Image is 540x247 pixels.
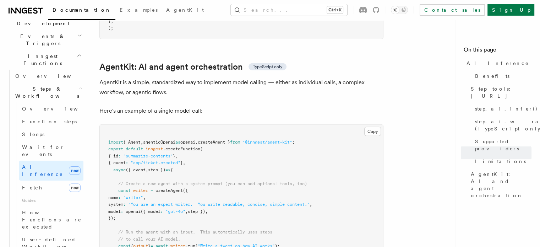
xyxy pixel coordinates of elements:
[166,7,204,13] span: AgentKit
[126,209,141,214] span: openai
[464,45,531,57] h4: On this page
[471,85,531,100] span: Step tools: [URL]
[118,154,121,159] span: :
[99,106,383,116] p: Here's an example of a single model call:
[468,168,531,202] a: AgentKit: AI and agent orchestration
[230,140,240,145] span: from
[253,64,282,70] span: TypeScript only
[108,146,123,151] span: export
[6,33,77,47] span: Events & Triggers
[12,70,83,82] a: Overview
[170,167,173,172] span: {
[131,160,180,165] span: "app/ticket.created"
[175,140,180,145] span: as
[126,146,143,151] span: default
[151,188,153,193] span: =
[108,202,123,207] span: system
[364,127,381,136] button: Copy
[141,209,160,214] span: ({ model
[123,140,141,145] span: { Agent
[111,18,113,23] span: ,
[15,73,88,79] span: Overview
[472,70,531,82] a: Benefits
[464,57,531,70] a: AI Inference
[6,10,83,30] button: Local Development
[468,82,531,102] a: Step tools: [URL]
[327,6,343,14] kbd: Ctrl+K
[475,138,531,152] span: Supported providers
[471,171,531,199] span: AgentKit: AI and agent orchestration
[6,50,83,70] button: Inngest Functions
[391,6,408,14] button: Toggle dark mode
[19,115,83,128] a: Function steps
[185,209,188,214] span: ,
[180,160,183,165] span: }
[108,160,126,165] span: { event
[108,195,118,200] span: name
[99,77,383,97] p: AgentKit is a simple, standardized way to implement model calling — either as individual calls, a...
[121,209,123,214] span: :
[205,209,208,214] span: ,
[198,140,230,145] span: createAgent }
[22,144,64,157] span: Wait for events
[118,230,272,235] span: // Run the agent with an input. This automatically uses steps
[118,181,307,186] span: // Create a new agent with a system prompt (you can add optional tools, too)
[53,7,111,13] span: Documentation
[475,158,526,165] span: Limitations
[472,155,531,168] a: Limitations
[22,119,77,124] span: Function steps
[12,85,79,100] span: Steps & Workflows
[195,140,198,145] span: ,
[475,105,538,112] span: step.ai.infer()
[118,237,180,242] span: // to call your AI model.
[165,209,185,214] span: "gpt-4o"
[146,167,148,172] span: ,
[19,128,83,141] a: Sleeps
[19,206,83,233] a: How Functions are executed
[183,160,185,165] span: ,
[12,82,83,102] button: Steps & Workflows
[128,202,310,207] span: "You are an expert writer. You write readable, concise, simple content."
[472,115,531,135] a: step.ai.wrap() (TypeScript only)
[118,195,121,200] span: :
[6,13,77,27] span: Local Development
[19,102,83,115] a: Overview
[126,160,128,165] span: :
[165,167,170,172] span: =>
[200,146,203,151] span: (
[19,195,83,206] span: Guides
[19,141,83,161] a: Wait for events
[231,4,347,16] button: Search...Ctrl+K
[472,102,531,115] a: step.ai.infer()
[162,2,208,19] a: AgentKit
[188,209,205,214] span: step })
[467,60,529,67] span: AI Inference
[487,4,534,16] a: Sign Up
[160,209,163,214] span: :
[292,140,295,145] span: ;
[175,154,178,159] span: ,
[242,140,292,145] span: "@inngest/agent-kit"
[99,62,287,72] a: AgentKit: AI and agent orchestrationTypeScript only
[472,135,531,155] a: Supported providers
[69,166,81,175] span: new
[22,164,63,177] span: AI Inference
[22,106,95,112] span: Overview
[475,73,509,80] span: Benefits
[108,154,118,159] span: { id
[48,2,115,20] a: Documentation
[120,7,158,13] span: Examples
[133,188,148,193] span: writer
[123,202,126,207] span: :
[108,216,116,221] span: });
[118,188,131,193] span: const
[108,209,121,214] span: model
[115,2,162,19] a: Examples
[148,167,165,172] span: step })
[180,140,195,145] span: openai
[19,181,83,195] a: Fetchnew
[19,161,83,181] a: AI Inferencenew
[126,167,146,172] span: ({ event
[123,195,143,200] span: "writer"
[143,195,146,200] span: ,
